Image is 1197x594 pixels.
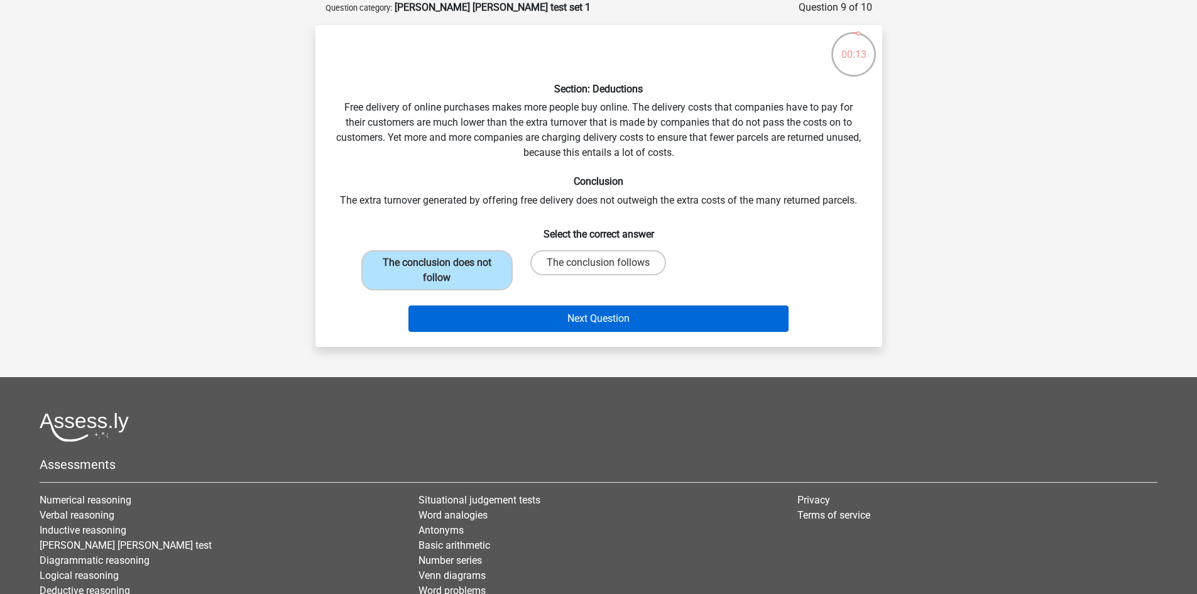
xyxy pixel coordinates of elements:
[797,509,870,521] a: Terms of service
[336,83,862,95] h6: Section: Deductions
[40,494,131,506] a: Numerical reasoning
[336,218,862,240] h6: Select the correct answer
[320,35,877,337] div: Free delivery of online purchases makes more people buy online. The delivery costs that companies...
[40,554,150,566] a: Diagrammatic reasoning
[830,31,877,62] div: 00:13
[418,554,482,566] a: Number series
[408,305,789,332] button: Next Question
[40,569,119,581] a: Logical reasoning
[40,539,212,551] a: [PERSON_NAME] [PERSON_NAME] test
[40,509,114,521] a: Verbal reasoning
[325,3,392,13] small: Question category:
[418,509,488,521] a: Word analogies
[530,250,666,275] label: The conclusion follows
[40,524,126,536] a: Inductive reasoning
[40,457,1157,472] h5: Assessments
[336,175,862,187] h6: Conclusion
[418,569,486,581] a: Venn diagrams
[418,494,540,506] a: Situational judgement tests
[418,524,464,536] a: Antonyms
[797,494,830,506] a: Privacy
[418,539,490,551] a: Basic arithmetic
[395,1,591,13] strong: [PERSON_NAME] [PERSON_NAME] test set 1
[40,412,129,442] img: Assessly logo
[361,250,513,290] label: The conclusion does not follow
